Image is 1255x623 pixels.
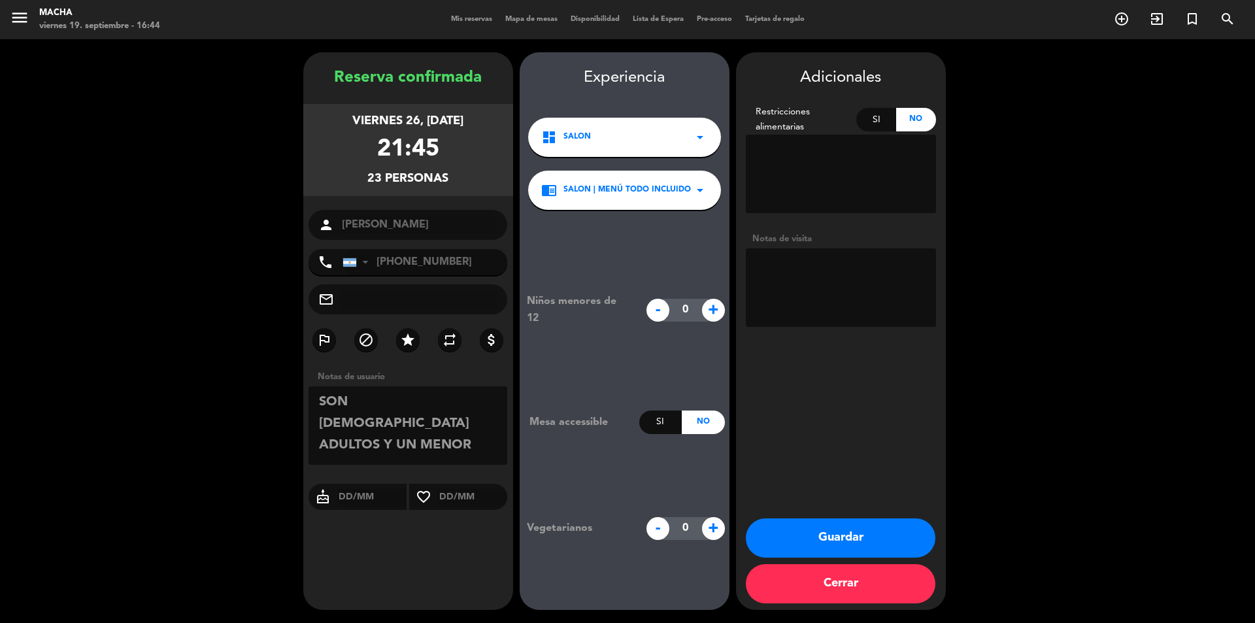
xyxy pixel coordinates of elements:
span: + [702,299,725,322]
span: Mapa de mesas [499,16,564,23]
div: Restricciones alimentarias [746,105,857,135]
div: Macha [39,7,160,20]
div: 21:45 [377,131,439,169]
i: arrow_drop_down [692,129,708,145]
span: Pre-acceso [690,16,739,23]
i: cake [309,489,337,505]
div: Argentina: +54 [343,250,373,275]
button: Cerrar [746,564,935,603]
i: mail_outline [318,292,334,307]
i: attach_money [484,332,499,348]
div: 23 personas [367,169,448,188]
i: phone [318,254,333,270]
i: search [1220,11,1235,27]
i: star [400,332,416,348]
i: turned_in_not [1184,11,1200,27]
span: SALON [563,131,591,144]
button: menu [10,8,29,32]
input: DD/MM [438,489,508,505]
div: Mesa accessible [520,414,639,431]
span: - [646,299,669,322]
i: outlined_flag [316,332,332,348]
span: - [646,517,669,540]
div: No [896,108,936,131]
i: favorite_border [409,489,438,505]
i: menu [10,8,29,27]
div: viernes 26, [DATE] [352,112,463,131]
button: Guardar [746,518,935,558]
i: add_circle_outline [1114,11,1129,27]
div: Vegetarianos [517,520,639,537]
span: Tarjetas de regalo [739,16,811,23]
div: Experiencia [520,65,729,91]
div: Notas de visita [746,232,936,246]
div: Si [856,108,896,131]
i: chrome_reader_mode [541,182,557,198]
input: DD/MM [337,489,407,505]
span: SALON | MENÚ TODO INCLUIDO [563,184,691,197]
div: viernes 19. septiembre - 16:44 [39,20,160,33]
div: Adicionales [746,65,936,91]
span: Lista de Espera [626,16,690,23]
i: repeat [442,332,458,348]
i: exit_to_app [1149,11,1165,27]
div: No [682,411,724,434]
i: dashboard [541,129,557,145]
span: + [702,517,725,540]
i: person [318,217,334,233]
span: Mis reservas [444,16,499,23]
span: Disponibilidad [564,16,626,23]
i: block [358,332,374,348]
i: arrow_drop_down [692,182,708,198]
div: Si [639,411,682,434]
div: Reserva confirmada [303,65,513,91]
div: Niños menores de 12 [517,293,639,327]
div: Notas de usuario [311,370,513,384]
